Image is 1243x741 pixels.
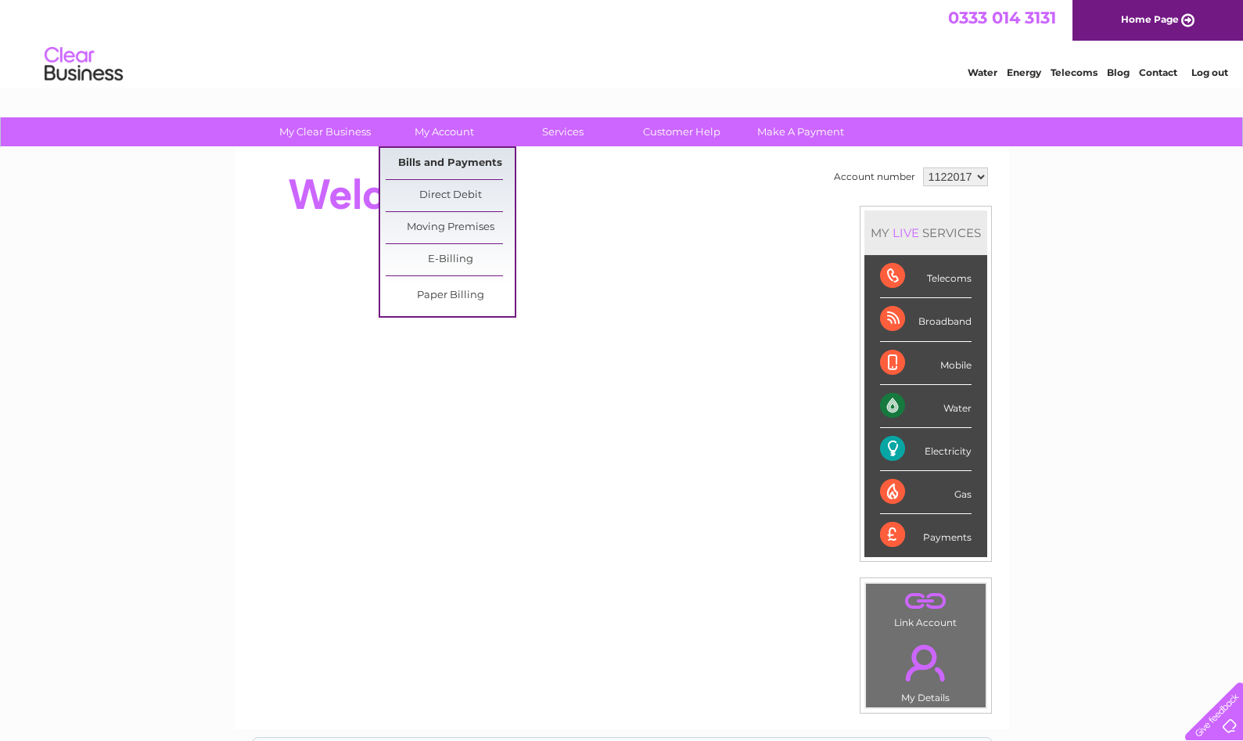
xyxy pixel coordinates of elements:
[1051,67,1098,78] a: Telecoms
[260,117,390,146] a: My Clear Business
[386,244,515,275] a: E-Billing
[880,255,972,298] div: Telecoms
[880,428,972,471] div: Electricity
[864,210,987,255] div: MY SERVICES
[498,117,627,146] a: Services
[948,8,1056,27] a: 0333 014 3131
[968,67,997,78] a: Water
[379,117,508,146] a: My Account
[1007,67,1041,78] a: Energy
[1191,67,1228,78] a: Log out
[880,385,972,428] div: Water
[1107,67,1130,78] a: Blog
[880,342,972,385] div: Mobile
[880,298,972,341] div: Broadband
[386,148,515,179] a: Bills and Payments
[830,164,919,190] td: Account number
[386,280,515,311] a: Paper Billing
[1139,67,1177,78] a: Contact
[386,180,515,211] a: Direct Debit
[386,212,515,243] a: Moving Premises
[865,631,986,708] td: My Details
[870,588,982,615] a: .
[44,41,124,88] img: logo.png
[889,225,922,240] div: LIVE
[253,9,992,76] div: Clear Business is a trading name of Verastar Limited (registered in [GEOGRAPHIC_DATA] No. 3667643...
[865,583,986,632] td: Link Account
[736,117,865,146] a: Make A Payment
[880,514,972,556] div: Payments
[870,635,982,690] a: .
[880,471,972,514] div: Gas
[617,117,746,146] a: Customer Help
